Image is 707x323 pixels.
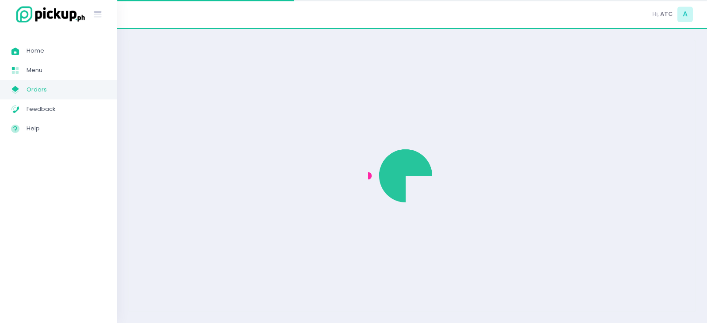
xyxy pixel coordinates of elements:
[652,10,659,19] span: Hi,
[27,65,106,76] span: Menu
[27,45,106,57] span: Home
[27,103,106,115] span: Feedback
[11,5,86,24] img: logo
[660,10,673,19] span: ATC
[677,7,693,22] span: A
[27,84,106,95] span: Orders
[27,123,106,134] span: Help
